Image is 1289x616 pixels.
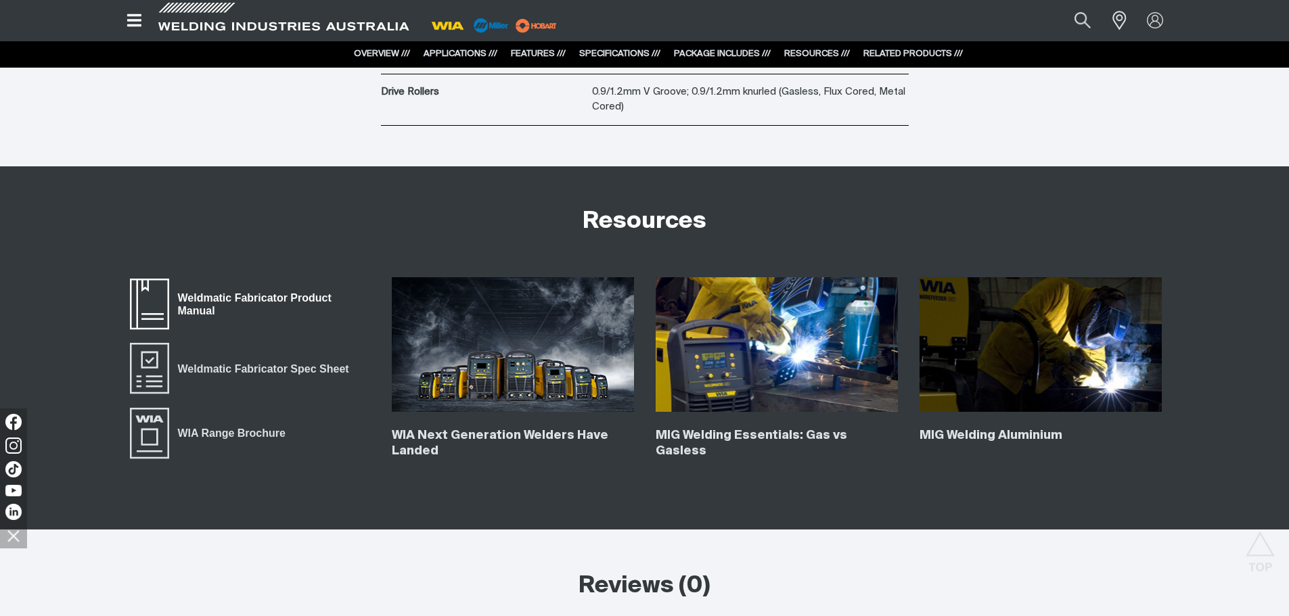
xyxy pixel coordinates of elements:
[512,20,561,30] a: miller
[1060,5,1106,36] button: Search products
[920,277,1162,412] img: MIG Welding Aluminium
[674,49,771,58] a: PACKAGE INCLUDES ///
[579,49,660,58] a: SPECIFICATIONS ///
[392,429,608,457] a: WIA Next Generation Welders Have Landed
[128,406,294,460] a: WIA Range Brochure
[863,49,963,58] a: RELATED PRODUCTS ///
[128,341,358,396] a: Weldmatic Fabricator Spec Sheet
[424,49,497,58] a: APPLICATIONS ///
[784,49,850,58] a: RESOURCES ///
[656,429,847,457] a: MIG Welding Essentials: Gas vs Gasless
[583,207,706,237] h2: Resources
[5,461,22,477] img: TikTok
[512,16,561,36] img: miller
[392,277,634,412] img: WIA Next Generation Welders Have Landed
[381,85,585,100] p: Drive Rollers
[5,485,22,496] img: YouTube
[1245,531,1275,562] button: Scroll to top
[1042,5,1105,36] input: Product name or item number...
[2,524,25,547] img: hide socials
[354,49,410,58] a: OVERVIEW ///
[5,437,22,454] img: Instagram
[511,49,566,58] a: FEATURES ///
[656,277,898,412] img: MIG welding essentials: Gas vs gasless
[169,360,358,377] span: Weldmatic Fabricator Spec Sheet
[920,429,1062,442] a: MIG Welding Aluminium
[169,289,370,320] span: Weldmatic Fabricator Product Manual
[5,414,22,430] img: Facebook
[592,85,909,115] p: 0.9/1.2mm V Groove; 0.9/1.2mm knurled (Gasless, Flux Cored, Metal Cored)
[169,425,294,442] span: WIA Range Brochure
[5,504,22,520] img: LinkedIn
[374,571,915,601] h2: Reviews (0)
[128,277,370,331] a: Weldmatic Fabricator Product Manual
